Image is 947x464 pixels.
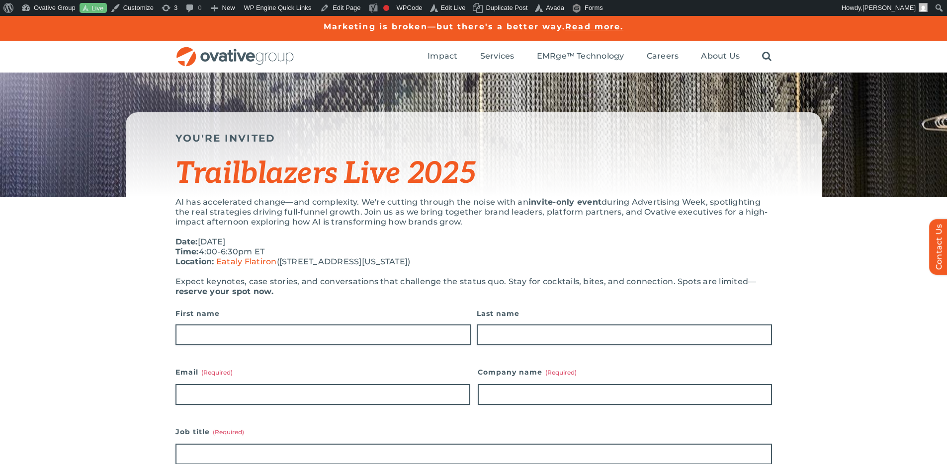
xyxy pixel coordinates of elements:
nav: Menu [428,41,772,73]
p: [DATE] 4:00-6:30pm ET ([STREET_ADDRESS][US_STATE]) [175,237,772,267]
span: Trailblazers Live 2025 [175,156,476,192]
label: Last name [477,307,772,320]
strong: invite-only event [528,197,602,207]
span: Impact [428,51,457,61]
strong: Location: [175,257,214,266]
a: Search [762,51,772,62]
span: (Required) [213,428,244,436]
label: Email [175,365,470,379]
span: (Required) [201,369,233,376]
span: About Us [701,51,740,61]
div: Focus keyphrase not set [383,5,389,11]
span: (Required) [545,369,577,376]
a: Services [480,51,515,62]
p: AI has accelerated change—and complexity. We're cutting through the noise with an during Advertis... [175,197,772,227]
p: Expect keynotes, case stories, and conversations that challenge the status quo. Stay for cocktail... [175,277,772,297]
a: Eataly Flatiron [216,257,277,266]
span: Services [480,51,515,61]
h5: YOU'RE INVITED [175,132,772,144]
a: Impact [428,51,457,62]
label: Company name [478,365,772,379]
label: Job title [175,425,772,439]
a: Live [80,3,107,13]
span: [PERSON_NAME] [862,4,916,11]
span: EMRge™ Technology [537,51,624,61]
a: EMRge™ Technology [537,51,624,62]
a: About Us [701,51,740,62]
a: Careers [647,51,679,62]
span: Careers [647,51,679,61]
a: OG_Full_horizontal_RGB [175,46,295,55]
strong: Date: [175,237,198,246]
a: Marketing is broken—but there's a better way. [324,22,566,31]
label: First name [175,307,471,320]
strong: Time: [175,247,199,256]
a: Read more. [565,22,623,31]
strong: reserve your spot now. [175,287,273,296]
